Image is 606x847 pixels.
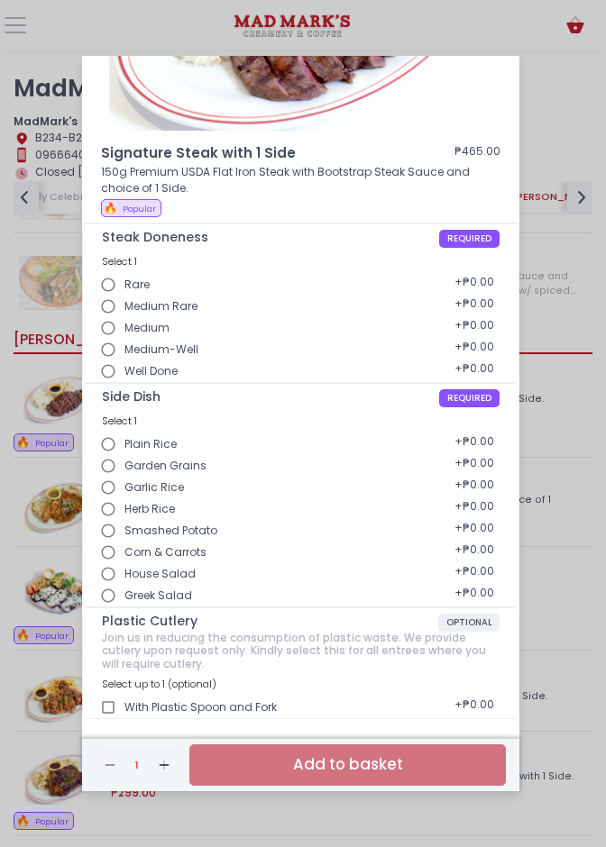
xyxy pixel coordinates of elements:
span: Medium-Well [124,342,198,358]
span: Garden Grains [124,458,207,474]
span: Medium [124,320,170,336]
div: + ₱0.00 [449,312,500,344]
span: 🔥 [104,200,117,215]
span: Select up to 1 (optional) [102,677,216,691]
div: + ₱0.00 [449,333,500,366]
span: Corn & Carrots [124,544,207,560]
span: Plain Rice [124,436,177,452]
span: Plastic Cutlery [102,614,438,629]
div: + ₱0.00 [449,691,500,724]
span: Signature Steak with 1 Side [101,143,400,164]
span: Rare [124,277,150,293]
p: 150g Premium USDA Flat Iron Steak with Bootstrap Steak Sauce and choice of 1 Side. [101,164,500,196]
span: REQUIRED [439,230,500,248]
span: House Salad [124,566,196,582]
div: + ₱0.00 [449,355,500,387]
span: Garlic Rice [124,479,184,496]
span: Side Dish [102,389,439,405]
span: Medium Rare [124,298,197,314]
button: Add to basket [189,744,506,785]
span: Well Done [124,363,178,379]
span: Popular [123,203,156,214]
div: + ₱0.00 [449,536,500,569]
span: OPTIONAL [438,614,500,632]
span: Herb Rice [124,501,175,517]
span: Select 1 [102,254,137,269]
div: + ₱0.00 [449,515,500,547]
div: + ₱0.00 [449,471,500,504]
div: + ₱0.00 [449,579,500,612]
div: + ₱0.00 [449,558,500,590]
span: Steak Doneness [102,230,439,245]
span: REQUIRED [439,389,500,407]
span: Greek Salad [124,587,192,604]
span: Smashed Potato [124,523,217,539]
div: + ₱0.00 [449,493,500,525]
div: + ₱0.00 [449,428,500,460]
div: + ₱0.00 [449,269,500,301]
div: Join us in reducing the consumption of plastic waste. We provide cutlery upon request only. Kindl... [102,632,500,670]
div: + ₱0.00 [449,450,500,482]
div: ₱465.00 [454,143,500,164]
span: Select 1 [102,414,137,428]
div: + ₱0.00 [449,290,500,323]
